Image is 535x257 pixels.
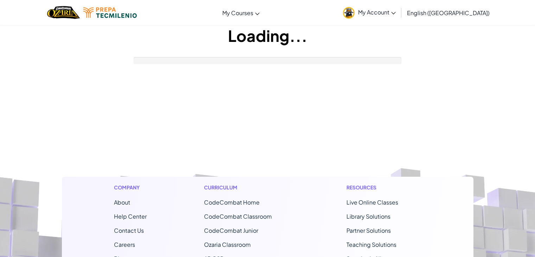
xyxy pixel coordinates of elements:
span: Contact Us [114,227,144,234]
h1: Resources [346,184,421,191]
a: Teaching Solutions [346,241,396,248]
span: CodeCombat Home [204,199,260,206]
a: English ([GEOGRAPHIC_DATA]) [403,3,493,22]
a: Ozaria Classroom [204,241,251,248]
a: Ozaria by CodeCombat logo [47,5,80,20]
a: My Courses [219,3,263,22]
a: About [114,199,130,206]
span: English ([GEOGRAPHIC_DATA]) [407,9,490,17]
a: Live Online Classes [346,199,398,206]
h1: Curriculum [204,184,289,191]
a: CodeCombat Classroom [204,213,272,220]
a: Careers [114,241,135,248]
a: My Account [339,1,399,24]
img: Home [47,5,80,20]
a: Help Center [114,213,147,220]
a: Partner Solutions [346,227,391,234]
span: My Account [358,8,396,16]
img: Tecmilenio logo [83,7,137,18]
span: My Courses [222,9,253,17]
a: Library Solutions [346,213,390,220]
img: avatar [343,7,355,19]
a: CodeCombat Junior [204,227,258,234]
h1: Company [114,184,147,191]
